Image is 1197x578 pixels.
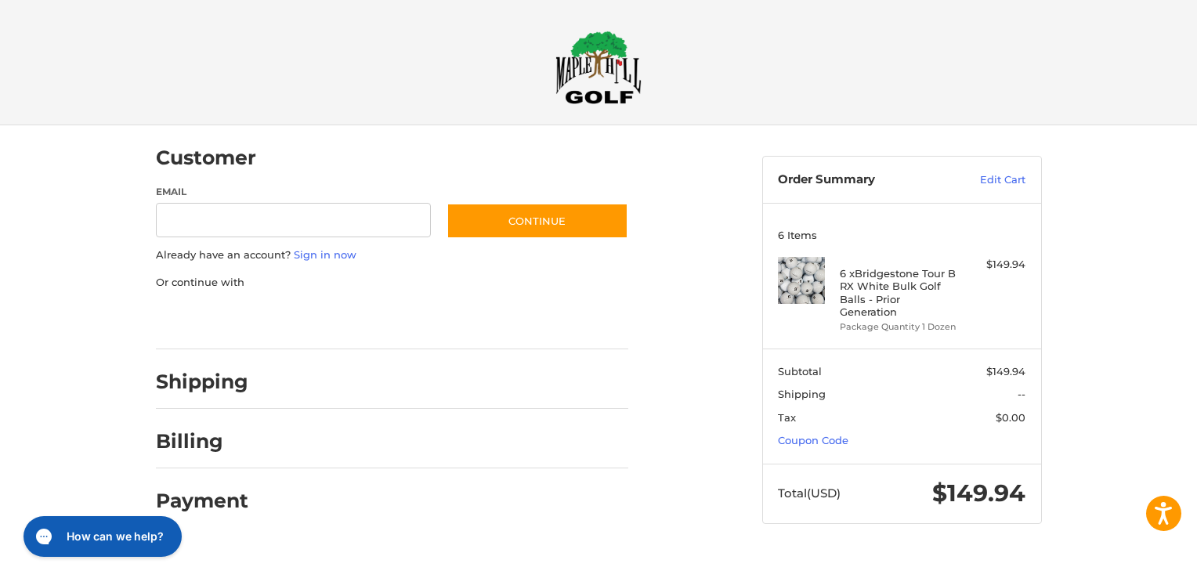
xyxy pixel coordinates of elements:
[156,247,628,263] p: Already have an account?
[946,172,1025,188] a: Edit Cart
[778,229,1025,241] h3: 6 Items
[964,257,1025,273] div: $149.94
[1018,388,1025,400] span: --
[932,479,1025,508] span: $149.94
[986,365,1025,378] span: $149.94
[778,411,796,424] span: Tax
[778,434,848,446] a: Coupon Code
[778,388,826,400] span: Shipping
[778,486,841,500] span: Total (USD)
[156,429,248,453] h2: Billing
[778,172,946,188] h3: Order Summary
[156,275,628,291] p: Or continue with
[996,411,1025,424] span: $0.00
[416,305,533,334] iframe: PayPal-venmo
[156,489,248,513] h2: Payment
[150,305,268,334] iframe: PayPal-paypal
[840,320,960,334] li: Package Quantity 1 Dozen
[294,248,356,261] a: Sign in now
[16,511,186,562] iframe: Gorgias live chat messenger
[156,370,248,394] h2: Shipping
[156,146,256,170] h2: Customer
[840,267,960,318] h4: 6 x Bridgestone Tour B RX White Bulk Golf Balls - Prior Generation
[156,185,432,199] label: Email
[778,365,822,378] span: Subtotal
[555,31,642,104] img: Maple Hill Golf
[447,203,628,239] button: Continue
[284,305,401,334] iframe: PayPal-paylater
